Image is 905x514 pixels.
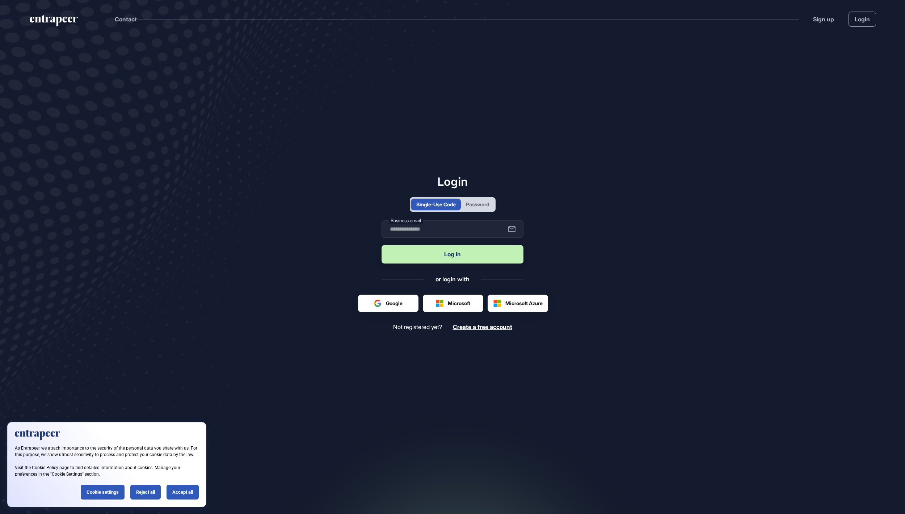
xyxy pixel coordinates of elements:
[435,275,470,283] div: or login with
[466,201,489,208] div: Password
[29,15,79,29] a: entrapeer-logo
[393,324,442,330] span: Not registered yet?
[389,216,423,224] label: Business email
[115,14,137,24] button: Contact
[382,174,523,188] h1: Login
[453,323,512,330] span: Create a free account
[382,245,523,264] button: Log in
[453,324,512,330] a: Create a free account
[849,12,876,27] a: Login
[416,201,456,208] div: Single-Use Code
[813,15,834,24] a: Sign up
